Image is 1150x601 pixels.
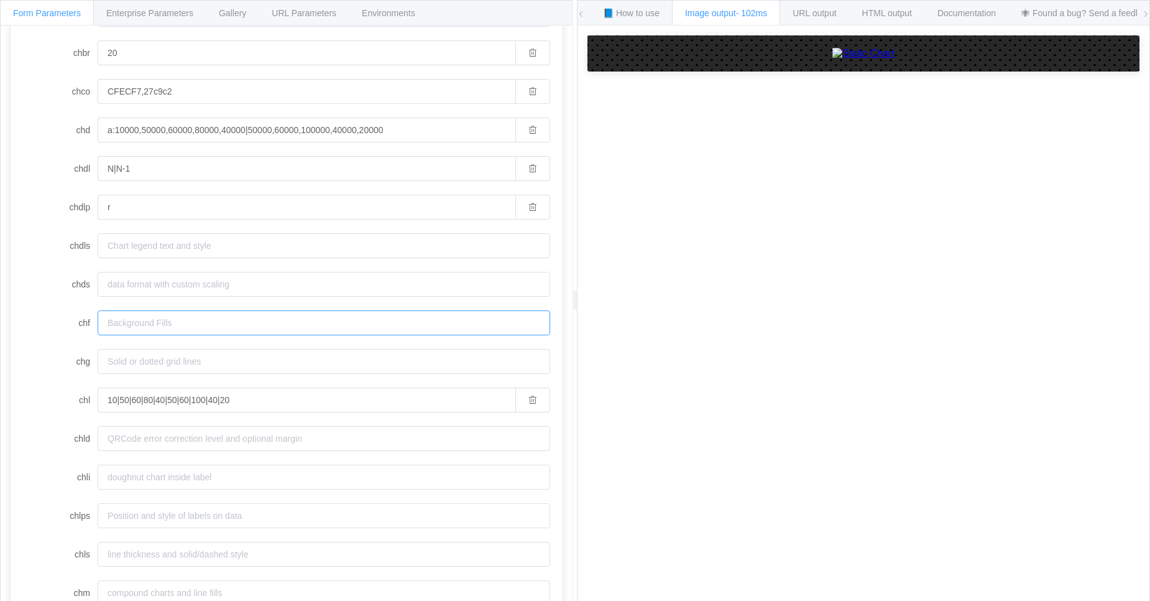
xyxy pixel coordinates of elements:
img: Static Chart [832,48,895,59]
label: chf [23,310,98,335]
label: chco [23,79,98,104]
input: Position and style of labels on data [98,503,550,528]
input: Position of the legend and order of the legend entries [98,195,515,220]
label: chld [23,426,98,451]
input: Bar corner radius. Display bars with rounded corner. [98,40,515,65]
a: Static Chart [600,48,1127,59]
input: series colors [98,79,515,104]
label: chl [23,388,98,412]
input: bar, pie slice, doughnut slice and polar slice chart labels [98,388,515,412]
label: chdl [23,156,98,181]
label: chls [23,542,98,567]
label: chd [23,118,98,142]
input: Solid or dotted grid lines [98,349,550,374]
label: chdls [23,233,98,258]
span: URL output [793,8,836,18]
label: chds [23,272,98,297]
span: Gallery [219,8,246,18]
label: chbr [23,40,98,65]
span: 📘 How to use [603,8,660,18]
label: chdlp [23,195,98,220]
input: QRCode error correction level and optional margin [98,426,550,451]
label: chli [23,465,98,490]
label: chlps [23,503,98,528]
span: Enterprise Parameters [106,8,193,18]
input: Background Fills [98,310,550,335]
span: Environments [362,8,415,18]
input: Chart legend text and style [98,233,550,258]
span: HTML output [862,8,912,18]
span: Documentation [937,8,996,18]
label: chg [23,349,98,374]
span: - 102ms [736,8,768,18]
span: Image output [685,8,767,18]
input: doughnut chart inside label [98,465,550,490]
span: Form Parameters [13,8,81,18]
input: line thickness and solid/dashed style [98,542,550,567]
span: URL Parameters [272,8,336,18]
input: chart data [98,118,515,142]
input: Text for each series, to display in the legend [98,156,515,181]
input: data format with custom scaling [98,272,550,297]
